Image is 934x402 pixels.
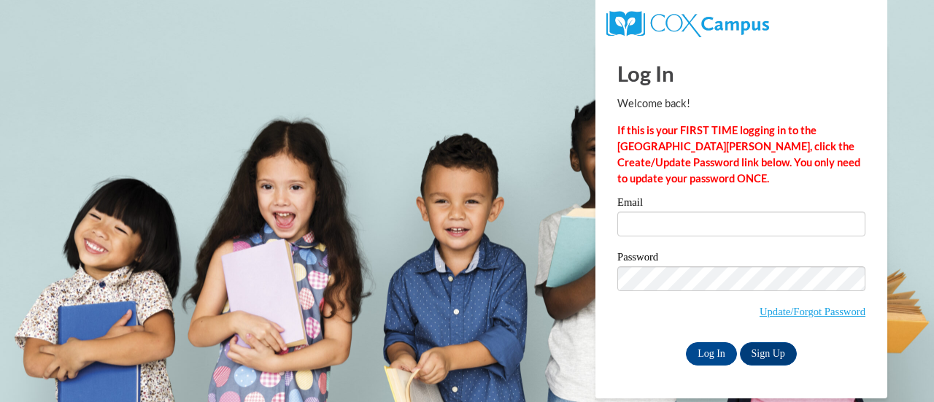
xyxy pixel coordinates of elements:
input: Log In [686,342,737,366]
h1: Log In [617,58,865,88]
label: Email [617,197,865,212]
label: Password [617,252,865,266]
strong: If this is your FIRST TIME logging in to the [GEOGRAPHIC_DATA][PERSON_NAME], click the Create/Upd... [617,124,860,185]
a: COX Campus [606,17,769,29]
img: COX Campus [606,11,769,37]
p: Welcome back! [617,96,865,112]
a: Update/Forgot Password [760,306,865,317]
a: Sign Up [740,342,797,366]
